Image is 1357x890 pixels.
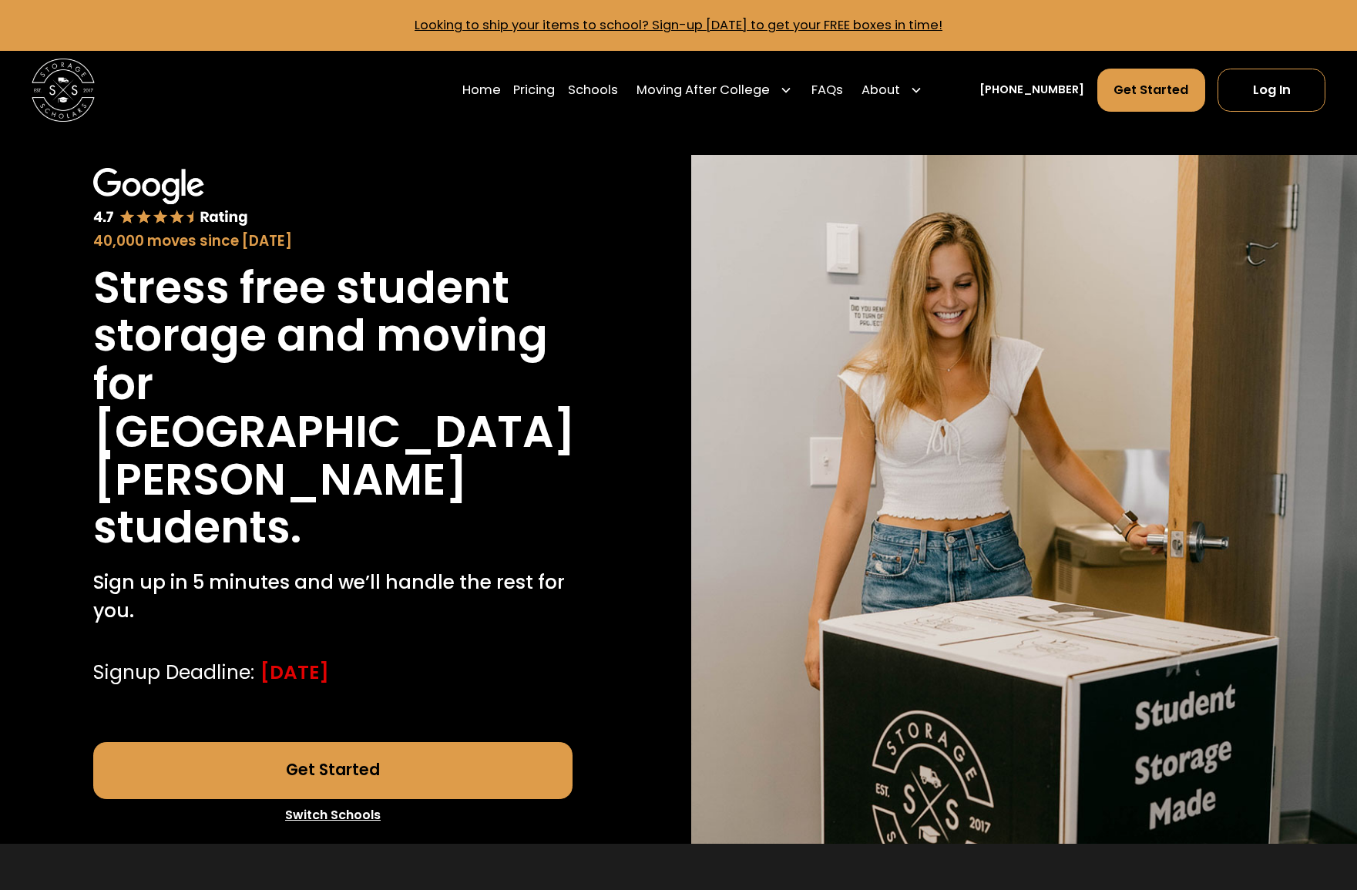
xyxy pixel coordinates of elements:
[862,81,900,100] div: About
[93,658,254,687] div: Signup Deadline:
[93,742,573,799] a: Get Started
[691,155,1357,844] img: Storage Scholars will have everything waiting for you in your room when you arrive to campus.
[513,68,555,113] a: Pricing
[93,230,573,252] div: 40,000 moves since [DATE]
[462,68,501,113] a: Home
[1097,69,1205,111] a: Get Started
[630,68,798,113] div: Moving After College
[855,68,929,113] div: About
[93,568,573,625] p: Sign up in 5 minutes and we’ll handle the rest for you.
[93,168,248,227] img: Google 4.7 star rating
[637,81,770,100] div: Moving After College
[32,59,95,122] a: home
[93,799,573,831] a: Switch Schools
[568,68,618,113] a: Schools
[1218,69,1325,111] a: Log In
[93,264,573,408] h1: Stress free student storage and moving for
[260,658,329,687] div: [DATE]
[93,408,576,504] h1: [GEOGRAPHIC_DATA][PERSON_NAME]
[415,16,942,34] a: Looking to ship your items to school? Sign-up [DATE] to get your FREE boxes in time!
[93,504,301,552] h1: students.
[979,82,1084,99] a: [PHONE_NUMBER]
[32,59,95,122] img: Storage Scholars main logo
[811,68,843,113] a: FAQs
